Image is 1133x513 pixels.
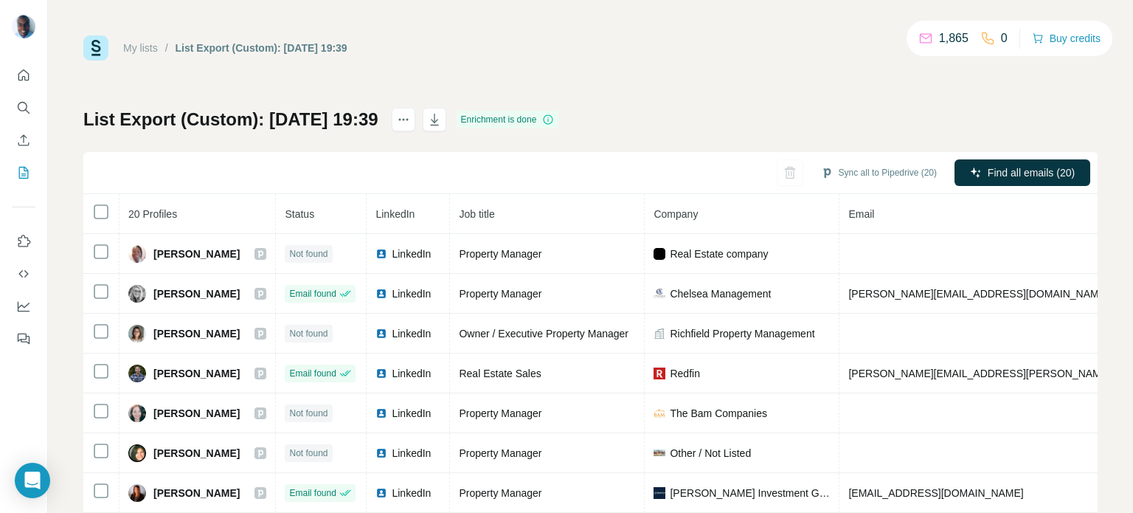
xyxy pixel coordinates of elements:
button: Use Surfe on LinkedIn [12,228,35,255]
button: Search [12,94,35,121]
img: LinkedIn logo [375,368,387,379]
span: Richfield Property Management [670,326,814,341]
span: [PERSON_NAME] [153,486,240,500]
img: company-logo [654,288,665,300]
span: Company [654,208,698,220]
p: 1,865 [939,30,969,47]
button: Buy credits [1032,28,1101,49]
button: My lists [12,159,35,186]
div: Enrichment is done [457,111,559,128]
button: Quick start [12,62,35,89]
span: Not found [289,327,328,340]
li: / [165,41,168,55]
span: Not found [289,407,328,420]
button: Feedback [12,326,35,352]
span: [PERSON_NAME] Investment Group [670,486,830,500]
span: LinkedIn [392,286,431,301]
a: My lists [123,42,158,54]
span: LinkedIn [392,406,431,421]
button: Enrich CSV [12,127,35,154]
button: actions [392,108,415,131]
div: Open Intercom Messenger [15,463,50,498]
span: Email found [289,287,336,300]
span: Email found [289,367,336,380]
span: Owner / Executive Property Manager [459,328,628,340]
img: Surfe Logo [83,35,108,61]
span: [PERSON_NAME][EMAIL_ADDRESS][DOMAIN_NAME] [848,288,1108,300]
button: Dashboard [12,293,35,320]
h1: List Export (Custom): [DATE] 19:39 [83,108,378,131]
span: Redfin [670,366,699,381]
img: Avatar [128,444,146,462]
span: Other / Not Listed [670,446,751,461]
span: [PERSON_NAME] [153,286,240,301]
span: [PERSON_NAME] [153,326,240,341]
img: LinkedIn logo [375,248,387,260]
span: LinkedIn [392,446,431,461]
span: Email [848,208,874,220]
img: LinkedIn logo [375,288,387,300]
span: Chelsea Management [670,286,771,301]
span: [PERSON_NAME] [153,366,240,381]
span: Not found [289,247,328,261]
span: Property Manager [459,447,541,459]
span: Job title [459,208,494,220]
img: company-logo [654,368,665,379]
span: [PERSON_NAME] [153,247,240,261]
span: Real Estate company [670,247,768,261]
img: Avatar [128,245,146,263]
img: Avatar [128,325,146,342]
img: LinkedIn logo [375,487,387,499]
img: company-logo [654,450,665,456]
span: [PERSON_NAME] [153,406,240,421]
img: Avatar [128,484,146,502]
span: Not found [289,447,328,460]
img: company-logo [654,407,665,419]
span: LinkedIn [392,247,431,261]
span: Property Manager [459,288,541,300]
img: Avatar [128,285,146,303]
img: LinkedIn logo [375,328,387,340]
img: LinkedIn logo [375,447,387,459]
p: 0 [1001,30,1008,47]
img: Avatar [12,15,35,38]
button: Use Surfe API [12,261,35,287]
span: The Bam Companies [670,406,767,421]
span: Status [285,208,314,220]
span: Property Manager [459,407,541,419]
button: Find all emails (20) [954,159,1090,186]
span: LinkedIn [392,326,431,341]
span: LinkedIn [392,486,431,500]
img: LinkedIn logo [375,407,387,419]
img: Avatar [128,365,146,382]
img: Avatar [128,404,146,422]
button: Sync all to Pipedrive (20) [811,162,947,184]
span: [EMAIL_ADDRESS][DOMAIN_NAME] [848,487,1023,499]
span: 20 Profiles [128,208,177,220]
span: LinkedIn [375,208,415,220]
span: LinkedIn [392,366,431,381]
span: [PERSON_NAME] [153,446,240,461]
img: company-logo [654,248,665,260]
span: Property Manager [459,487,541,499]
img: company-logo [654,487,665,499]
span: Find all emails (20) [988,165,1075,180]
span: Property Manager [459,248,541,260]
div: List Export (Custom): [DATE] 19:39 [176,41,347,55]
span: Real Estate Sales [459,368,541,379]
span: Email found [289,486,336,500]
